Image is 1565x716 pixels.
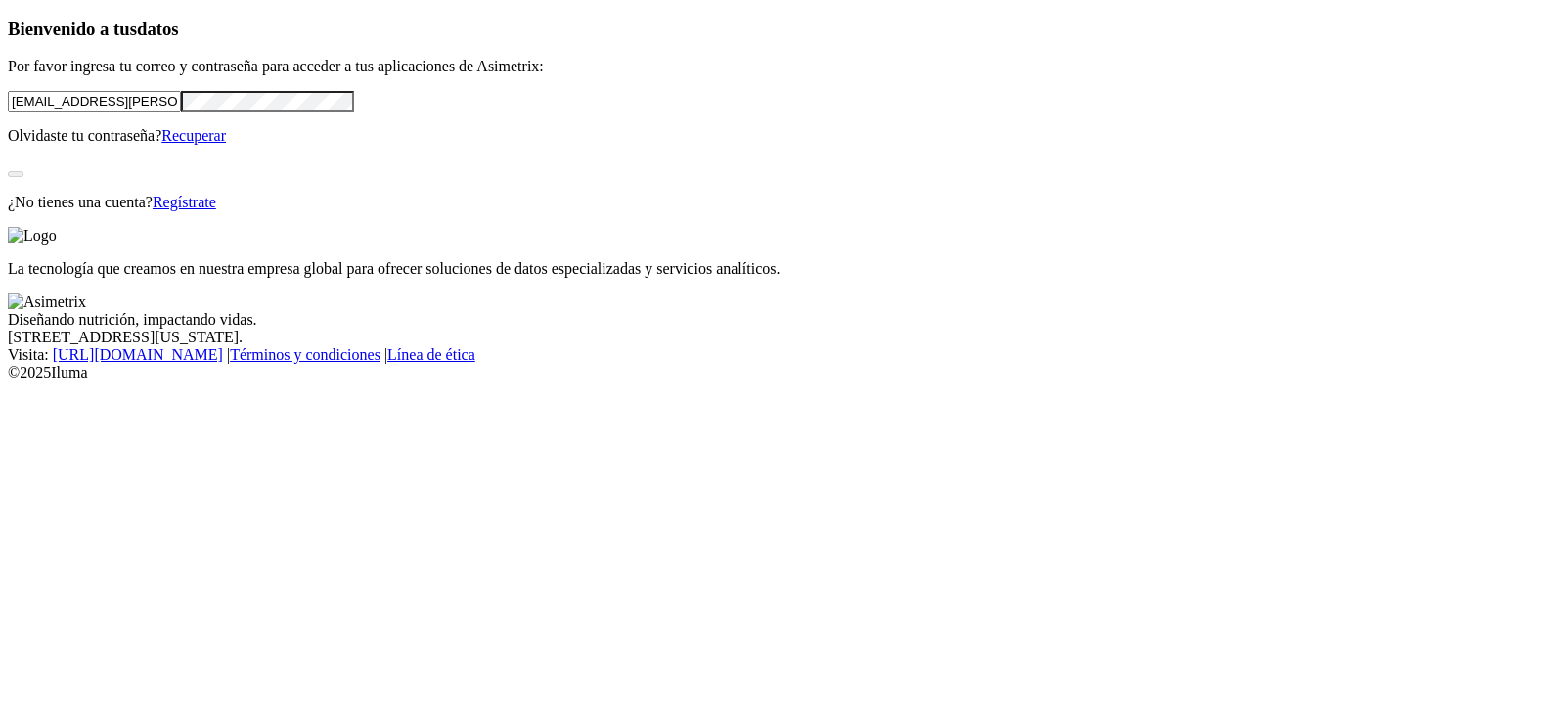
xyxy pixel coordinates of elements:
[8,19,1557,40] h3: Bienvenido a tus
[8,329,1557,346] div: [STREET_ADDRESS][US_STATE].
[53,346,223,363] a: [URL][DOMAIN_NAME]
[8,127,1557,145] p: Olvidaste tu contraseña?
[8,364,1557,381] div: © 2025 Iluma
[230,346,380,363] a: Términos y condiciones
[8,91,181,112] input: Tu correo
[8,311,1557,329] div: Diseñando nutrición, impactando vidas.
[8,194,1557,211] p: ¿No tienes una cuenta?
[8,346,1557,364] div: Visita : | |
[8,58,1557,75] p: Por favor ingresa tu correo y contraseña para acceder a tus aplicaciones de Asimetrix:
[8,260,1557,278] p: La tecnología que creamos en nuestra empresa global para ofrecer soluciones de datos especializad...
[8,227,57,245] img: Logo
[161,127,226,144] a: Recuperar
[153,194,216,210] a: Regístrate
[387,346,475,363] a: Línea de ética
[137,19,179,39] span: datos
[8,293,86,311] img: Asimetrix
